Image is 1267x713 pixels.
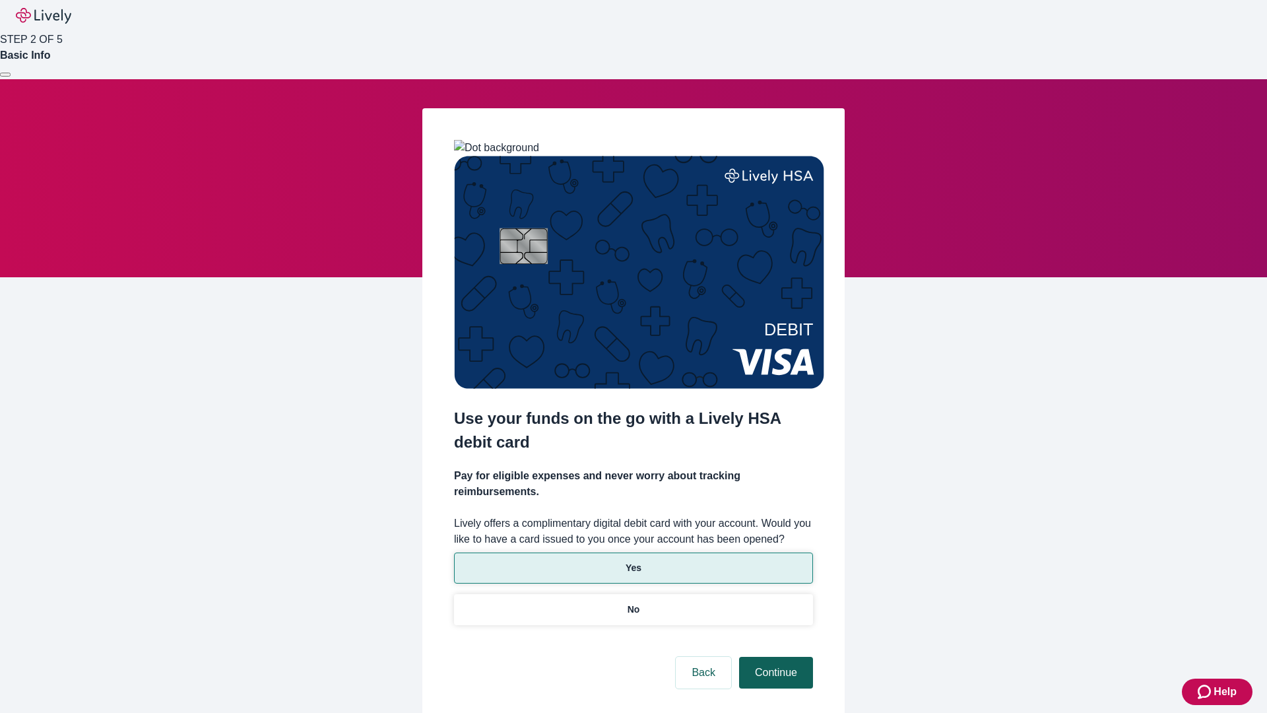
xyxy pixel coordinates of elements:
[454,516,813,547] label: Lively offers a complimentary digital debit card with your account. Would you like to have a card...
[1182,679,1252,705] button: Zendesk support iconHelp
[454,594,813,625] button: No
[626,561,641,575] p: Yes
[1214,684,1237,700] span: Help
[454,468,813,500] h4: Pay for eligible expenses and never worry about tracking reimbursements.
[1198,684,1214,700] svg: Zendesk support icon
[739,657,813,689] button: Continue
[454,407,813,454] h2: Use your funds on the go with a Lively HSA debit card
[454,553,813,584] button: Yes
[676,657,731,689] button: Back
[454,156,824,389] img: Debit card
[454,140,539,156] img: Dot background
[628,603,640,617] p: No
[16,8,71,24] img: Lively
